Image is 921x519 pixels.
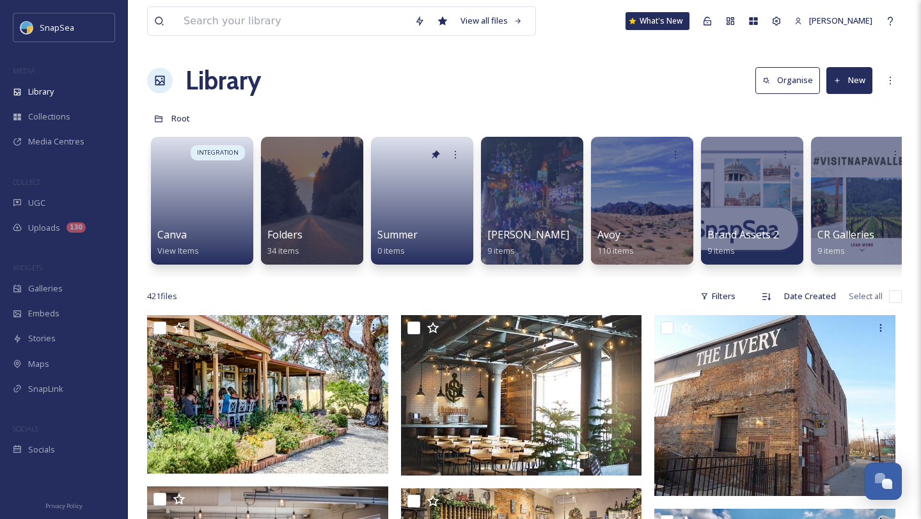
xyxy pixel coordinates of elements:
span: MEDIA [13,66,35,75]
span: Brand Assets 2 [707,228,779,242]
span: Collections [28,111,70,123]
a: Organise [755,67,826,93]
button: Organise [755,67,820,93]
span: [PERSON_NAME] [487,228,569,242]
div: Filters [694,284,742,309]
span: Canva [157,228,187,242]
span: 9 items [817,245,845,256]
span: SnapLink [28,383,63,395]
a: What's New [626,12,689,30]
span: Avoy [597,228,620,242]
span: CR Galleries [817,228,874,242]
span: Socials [28,444,55,456]
img: snapsea-logo.png [20,21,33,34]
a: CR Galleries9 items [817,229,874,256]
span: UGC [28,197,45,209]
span: 9 items [707,245,735,256]
a: View all files [454,8,529,33]
span: Maps [28,358,49,370]
span: Folders [267,228,303,242]
span: Stories [28,332,56,345]
a: Privacy Policy [45,497,83,513]
span: Root [171,112,190,124]
a: INTEGRATIONCanvaView Items [147,130,257,265]
span: Library [28,86,54,98]
a: [PERSON_NAME] [788,8,879,33]
a: Summer0 items [377,229,418,256]
span: WIDGETS [13,263,42,272]
span: 34 items [267,245,299,256]
button: Open Chat [865,463,902,500]
span: Select all [849,290,883,302]
img: the-garden-open-air-seating.jpg [401,315,642,476]
span: Embeds [28,307,59,320]
input: Search your library [177,7,408,35]
span: 9 items [487,245,515,256]
img: image-asset.webp [147,315,388,473]
span: SnapSea [40,22,74,33]
span: Media Centres [28,136,84,148]
span: INTEGRATION [197,148,239,157]
span: 110 items [597,245,634,256]
span: [PERSON_NAME] [809,15,872,26]
span: Summer [377,228,418,242]
span: Galleries [28,283,63,295]
span: Privacy Policy [45,502,83,510]
span: 421 file s [147,290,177,302]
button: New [826,67,872,93]
span: SOCIALS [13,424,38,433]
a: Root [171,111,190,126]
div: Date Created [778,284,842,309]
a: Folders34 items [267,229,303,256]
span: Uploads [28,222,60,234]
a: Brand Assets 29 items [707,229,779,256]
img: liveryout.jpg [654,315,895,496]
span: View Items [157,245,199,256]
a: Avoy110 items [597,229,634,256]
a: [PERSON_NAME]9 items [487,229,569,256]
div: 130 [67,222,86,233]
a: Library [185,61,261,100]
span: COLLECT [13,177,40,187]
span: 0 items [377,245,405,256]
